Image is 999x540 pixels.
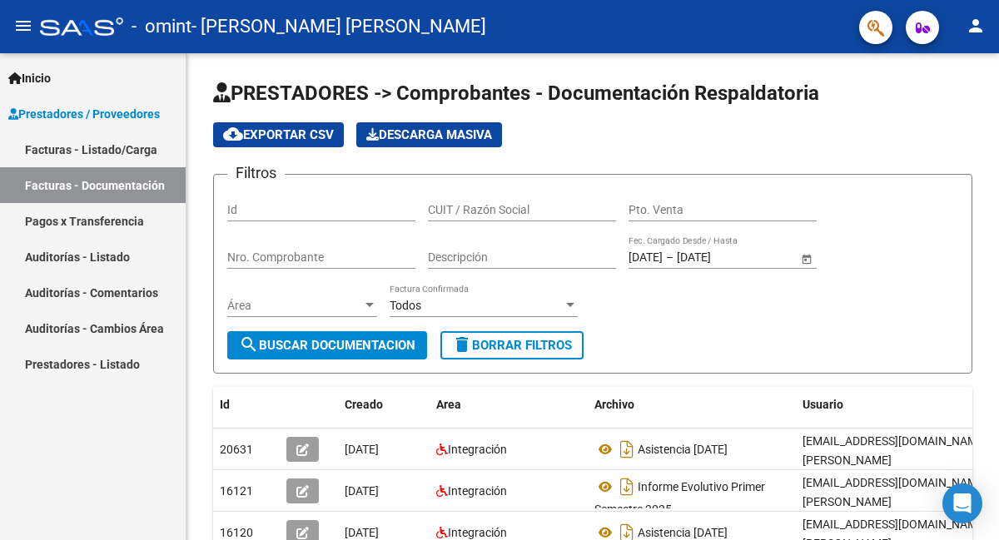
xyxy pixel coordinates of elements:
[220,526,253,539] span: 16120
[448,443,507,456] span: Integración
[345,443,379,456] span: [DATE]
[803,398,843,411] span: Usuario
[966,16,986,36] mat-icon: person
[803,434,993,467] span: [EMAIL_ADDRESS][DOMAIN_NAME] - [PERSON_NAME]
[227,331,427,359] button: Buscar Documentacion
[345,526,379,539] span: [DATE]
[942,483,982,523] div: Open Intercom Messenger
[132,8,191,45] span: - omint
[629,250,663,265] input: Fecha inicio
[8,69,51,87] span: Inicio
[616,436,638,463] i: Descargar documento
[8,105,160,123] span: Prestadores / Proveedores
[223,127,334,142] span: Exportar CSV
[436,398,461,411] span: Area
[345,484,379,498] span: [DATE]
[638,526,728,539] span: Asistencia [DATE]
[227,299,362,313] span: Área
[677,250,758,265] input: Fecha fin
[345,398,383,411] span: Creado
[594,398,634,411] span: Archivo
[191,8,486,45] span: - [PERSON_NAME] [PERSON_NAME]
[440,331,584,359] button: Borrar Filtros
[356,122,502,147] app-download-masive: Descarga masiva de comprobantes (adjuntos)
[588,387,796,423] datatable-header-cell: Archivo
[594,480,765,516] span: Informe Evolutivo Primer Semestre 2025
[366,127,492,142] span: Descarga Masiva
[13,16,33,36] mat-icon: menu
[638,443,728,456] span: Asistencia [DATE]
[390,299,421,312] span: Todos
[452,334,472,354] mat-icon: delete
[803,476,993,508] span: [EMAIL_ADDRESS][DOMAIN_NAME] - [PERSON_NAME]
[798,250,815,267] button: Open calendar
[430,387,588,423] datatable-header-cell: Area
[448,484,507,498] span: Integración
[213,122,344,147] button: Exportar CSV
[666,250,673,265] span: –
[356,122,502,147] button: Descarga Masiva
[338,387,430,423] datatable-header-cell: Creado
[239,338,415,353] span: Buscar Documentacion
[448,526,507,539] span: Integración
[223,124,243,144] mat-icon: cloud_download
[220,398,230,411] span: Id
[213,387,280,423] datatable-header-cell: Id
[220,484,253,498] span: 16121
[213,82,819,105] span: PRESTADORES -> Comprobantes - Documentación Respaldatoria
[227,161,285,185] h3: Filtros
[220,443,253,456] span: 20631
[616,473,638,500] i: Descargar documento
[452,338,572,353] span: Borrar Filtros
[239,334,259,354] mat-icon: search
